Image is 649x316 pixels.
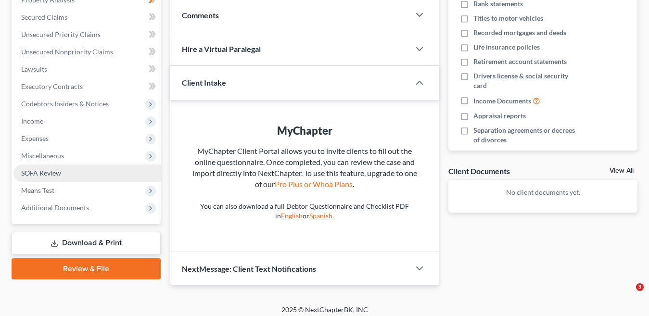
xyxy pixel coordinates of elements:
span: Codebtors Insiders & Notices [21,100,109,108]
span: Retirement account statements [473,57,567,66]
a: Unsecured Priority Claims [13,26,161,43]
span: Hire a Virtual Paralegal [182,44,261,53]
span: 3 [636,283,644,291]
span: Unsecured Priority Claims [21,30,101,38]
a: SOFA Review [13,164,161,182]
a: View All [610,167,634,174]
a: English [281,212,303,220]
span: Additional Documents [21,203,89,212]
a: Secured Claims [13,9,161,26]
a: Download & Print [12,232,161,254]
a: Lawsuits [13,61,161,78]
a: Executory Contracts [13,78,161,95]
a: Review & File [12,258,161,279]
p: No client documents yet. [456,188,630,197]
span: Secured Claims [21,13,67,21]
span: Client Intake [182,78,226,87]
iframe: Intercom live chat [616,283,639,306]
span: NextMessage: Client Text Notifications [182,264,316,273]
span: Life insurance policies [473,42,540,52]
a: Spanish. [309,212,334,220]
span: Comments [182,11,219,20]
span: Titles to motor vehicles [473,13,543,23]
div: Client Documents [448,166,510,176]
span: Miscellaneous [21,152,64,160]
div: MyChapter [190,123,420,138]
span: Income [21,117,43,125]
span: Recorded mortgages and deeds [473,28,566,38]
span: SOFA Review [21,169,61,177]
span: MyChapter Client Portal allows you to invite clients to fill out the online questionnaire. Once c... [192,146,417,189]
span: Appraisal reports [473,111,526,121]
span: Separation agreements or decrees of divorces [473,126,582,145]
span: Means Test [21,186,54,194]
a: Pro Plus or Whoa Plans [275,179,353,189]
p: You can also download a full Debtor Questionnaire and Checklist PDF in or [190,202,420,221]
span: Unsecured Nonpriority Claims [21,48,113,56]
span: Income Documents [473,96,531,106]
span: Executory Contracts [21,82,83,90]
span: Lawsuits [21,65,47,73]
a: Unsecured Nonpriority Claims [13,43,161,61]
span: Drivers license & social security card [473,71,582,90]
span: Expenses [21,134,49,142]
